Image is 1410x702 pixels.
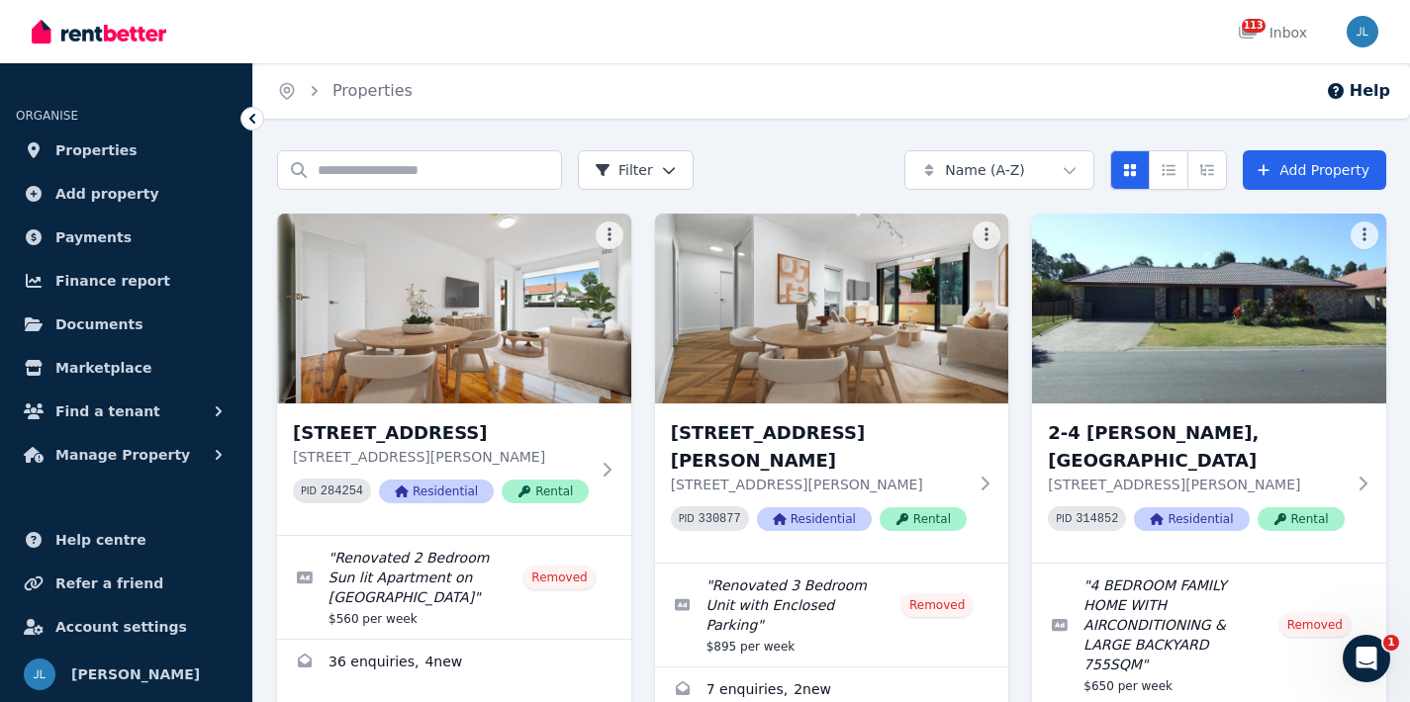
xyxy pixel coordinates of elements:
button: Filter [578,150,694,190]
img: 1/2 Neale Street, Belmore [277,214,631,403]
img: 2-4 Yovan Court, Loganlea [1032,214,1386,403]
span: Manage Property [55,443,190,467]
button: Manage Property [16,435,236,475]
a: 1/25 Charles Street, Five Dock[STREET_ADDRESS][PERSON_NAME][STREET_ADDRESS][PERSON_NAME]PID 33087... [655,214,1009,563]
span: Rental [502,480,589,503]
a: Finance report [16,261,236,301]
span: Find a tenant [55,399,160,423]
p: [STREET_ADDRESS][PERSON_NAME] [671,475,967,494]
span: Residential [379,480,494,503]
img: Joanne Lau [24,658,55,690]
span: Filter [595,160,653,180]
span: Finance report [55,269,170,293]
button: More options [973,221,1000,249]
a: Add property [16,174,236,214]
button: Compact list view [1149,150,1188,190]
nav: Breadcrumb [253,63,436,119]
a: Enquiries for 1/2 Neale Street, Belmore [277,640,631,687]
a: Refer a friend [16,564,236,603]
button: Find a tenant [16,392,236,431]
span: Payments [55,225,132,249]
h3: 2-4 [PERSON_NAME], [GEOGRAPHIC_DATA] [1048,419,1344,475]
a: 1/2 Neale Street, Belmore[STREET_ADDRESS][STREET_ADDRESS][PERSON_NAME]PID 284254ResidentialRental [277,214,631,535]
button: More options [596,221,623,249]
small: PID [679,513,695,524]
div: Inbox [1238,23,1307,43]
span: Rental [1258,507,1345,531]
a: Properties [16,131,236,170]
code: 314852 [1076,512,1118,526]
span: Documents [55,312,143,336]
button: Help [1326,79,1390,103]
a: Help centre [16,520,236,560]
p: [STREET_ADDRESS][PERSON_NAME] [293,447,589,467]
button: More options [1351,221,1378,249]
img: 1/25 Charles Street, Five Dock [655,214,1009,403]
a: Edit listing: Renovated 2 Bedroom Sun lit Apartment on Quite Street [277,536,631,639]
a: Documents [16,305,236,344]
h3: [STREET_ADDRESS][PERSON_NAME] [671,419,967,475]
span: ORGANISE [16,109,78,123]
a: Add Property [1243,150,1386,190]
iframe: Intercom live chat [1343,635,1390,682]
a: 2-4 Yovan Court, Loganlea2-4 [PERSON_NAME], [GEOGRAPHIC_DATA][STREET_ADDRESS][PERSON_NAME]PID 314... [1032,214,1386,563]
code: 284254 [321,484,363,498]
button: Name (A-Z) [904,150,1094,190]
a: Properties [332,81,413,100]
span: Rental [880,507,967,531]
span: 113 [1242,19,1266,33]
span: 1 [1383,635,1399,651]
a: Account settings [16,607,236,647]
span: Name (A-Z) [945,160,1025,180]
span: Marketplace [55,356,151,380]
a: Marketplace [16,348,236,388]
p: [STREET_ADDRESS][PERSON_NAME] [1048,475,1344,494]
small: PID [301,485,317,496]
span: Residential [1134,507,1249,531]
button: Expanded list view [1187,150,1227,190]
span: Add property [55,182,159,206]
button: Card view [1110,150,1150,190]
span: [PERSON_NAME] [71,662,200,686]
span: Properties [55,138,138,162]
h3: [STREET_ADDRESS] [293,419,589,447]
img: RentBetter [32,17,166,46]
span: Account settings [55,615,187,639]
span: Refer a friend [55,571,163,595]
img: Joanne Lau [1347,16,1378,47]
a: Payments [16,218,236,257]
small: PID [1056,513,1072,524]
span: Residential [757,507,872,531]
span: Help centre [55,528,146,552]
a: Edit listing: Renovated 3 Bedroom Unit with Enclosed Parking [655,564,1009,666]
div: View options [1110,150,1227,190]
code: 330877 [699,512,741,526]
